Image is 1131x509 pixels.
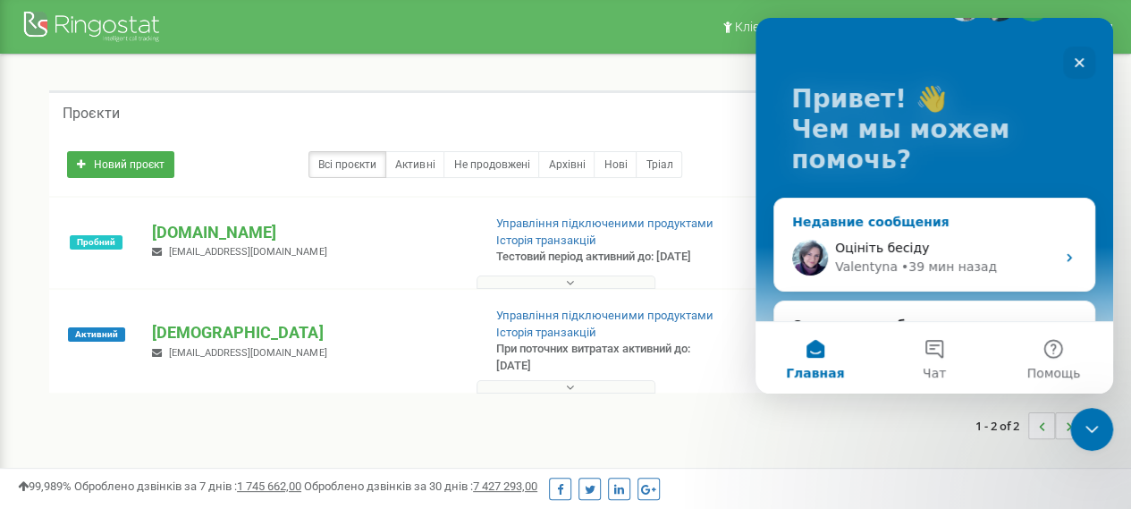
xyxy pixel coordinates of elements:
span: Оброблено дзвінків за 7 днів : [74,479,301,493]
u: 1 745 662,00 [237,479,301,493]
p: [DEMOGRAPHIC_DATA] [152,321,467,344]
a: Архівні [538,151,595,178]
a: Всі проєкти [308,151,386,178]
a: Не продовжені [443,151,539,178]
h5: Проєкти [63,106,120,122]
a: Тріал [636,151,682,178]
p: Тестовий період активний до: [DATE] [496,249,725,266]
a: Новий проєкт [67,151,174,178]
nav: ... [975,394,1082,457]
a: Нові [594,151,637,178]
a: Управління підключеними продуктами [496,216,713,230]
iframe: Intercom live chat [1070,408,1113,451]
p: [DOMAIN_NAME] [152,221,467,244]
span: Активний [68,327,125,342]
span: Оброблено дзвінків за 30 днів : [304,479,537,493]
span: 1 - 2 of 2 [975,412,1028,439]
a: Активні [385,151,444,178]
u: 7 427 293,00 [473,479,537,493]
a: Історія транзакцій [496,233,596,247]
span: Пробний [70,235,122,250]
iframe: Intercom live chat [755,18,1113,394]
span: [EMAIL_ADDRESS][DOMAIN_NAME] [169,347,326,359]
a: Управління підключеними продуктами [496,309,713,322]
p: При поточних витратах активний до: [DATE] [496,341,725,374]
span: [EMAIL_ADDRESS][DOMAIN_NAME] [169,246,326,258]
span: Клієнти [735,20,781,34]
a: Історія транзакцій [496,326,596,339]
img: Ringostat Logo [22,7,165,49]
span: 99,989% [18,479,72,493]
